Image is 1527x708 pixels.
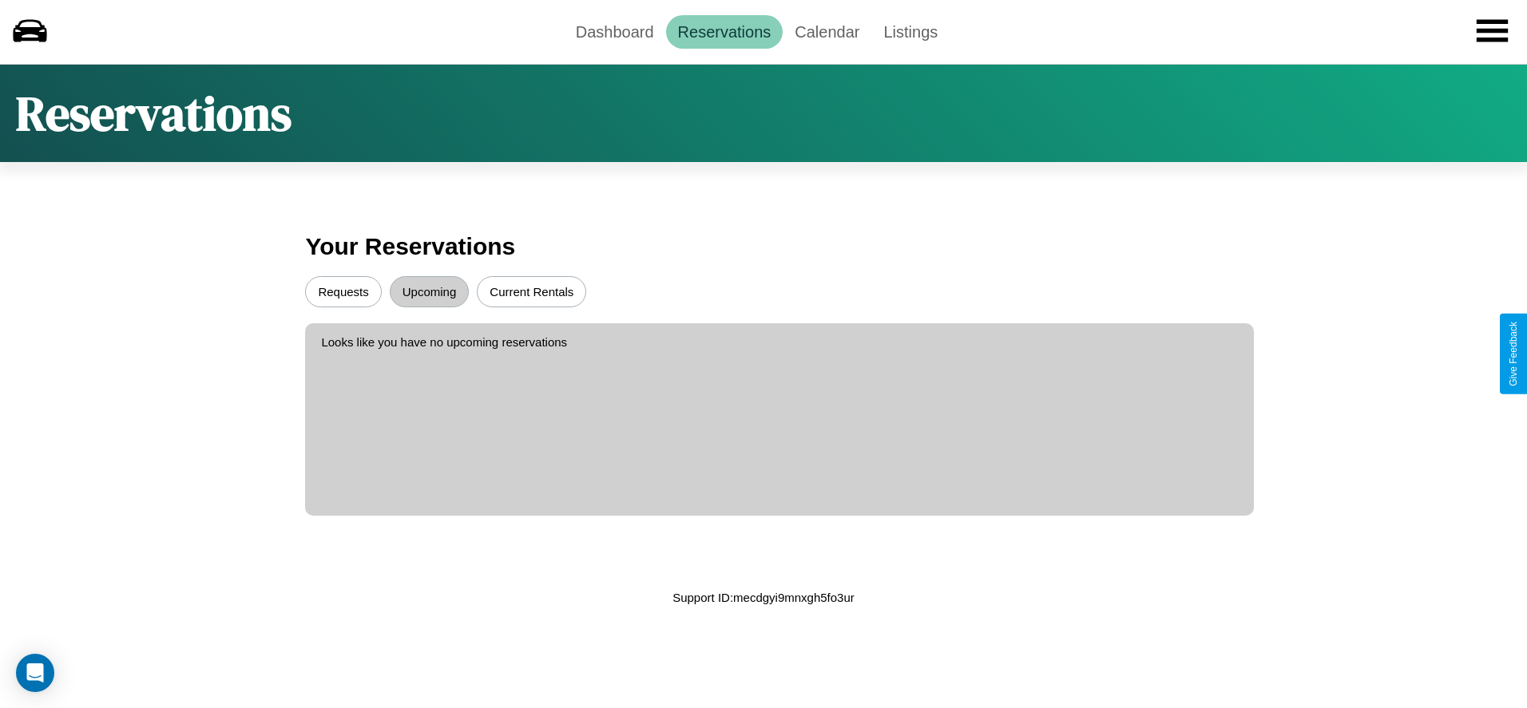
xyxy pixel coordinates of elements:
button: Current Rentals [477,276,586,307]
a: Calendar [783,15,871,49]
div: Open Intercom Messenger [16,654,54,692]
a: Reservations [666,15,783,49]
button: Upcoming [390,276,470,307]
a: Dashboard [564,15,666,49]
h1: Reservations [16,81,292,146]
div: Give Feedback [1508,322,1519,386]
a: Listings [871,15,950,49]
p: Looks like you have no upcoming reservations [321,331,1237,353]
p: Support ID: mecdgyi9mnxgh5fo3ur [672,587,855,608]
h3: Your Reservations [305,225,1221,268]
button: Requests [305,276,381,307]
